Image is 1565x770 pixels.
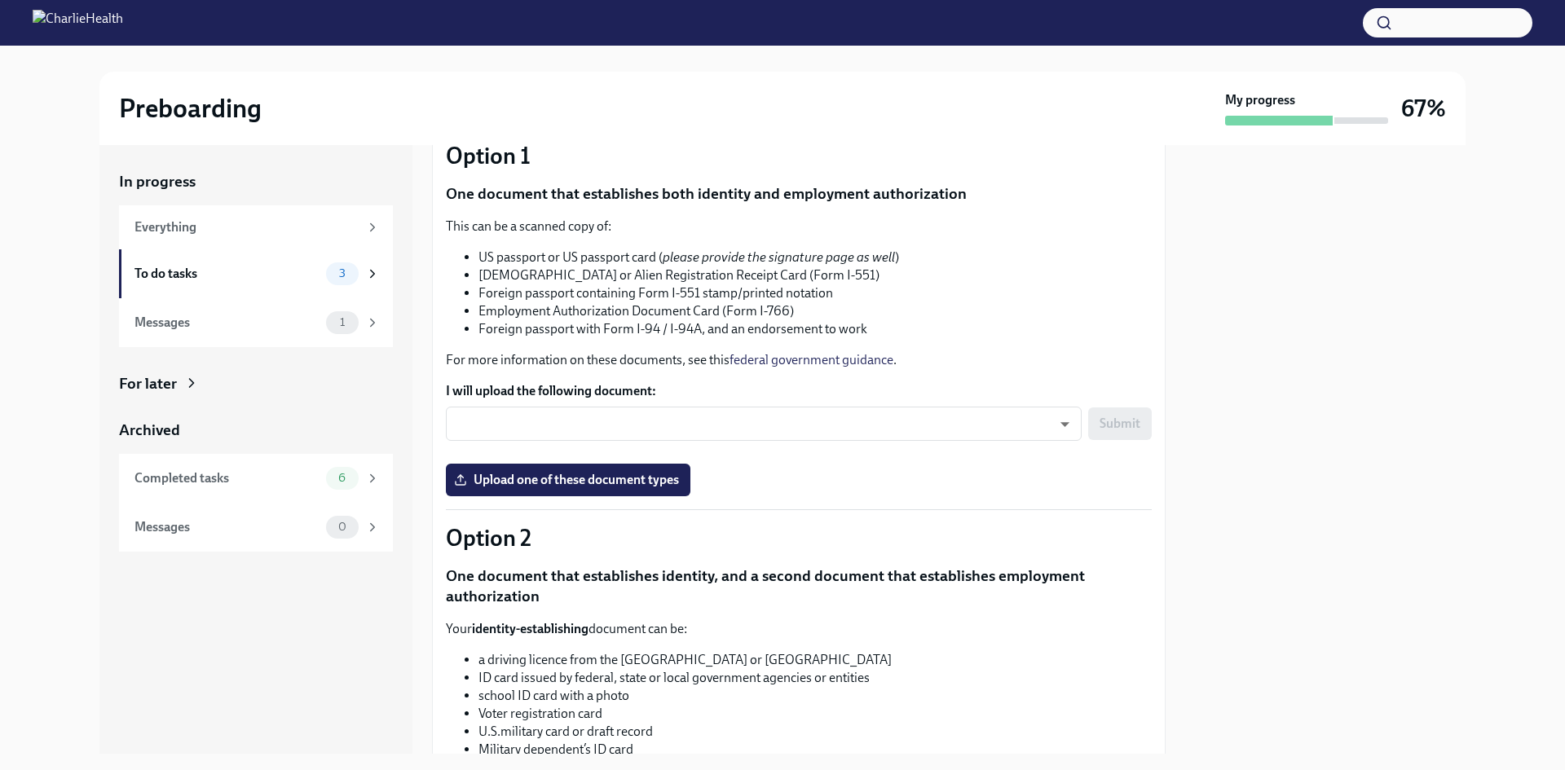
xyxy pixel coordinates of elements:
[328,472,355,484] span: 6
[478,266,1152,284] li: [DEMOGRAPHIC_DATA] or Alien Registration Receipt Card (Form I-551)
[446,620,1152,638] p: Your document can be:
[446,382,1152,400] label: I will upload the following document:
[478,687,1152,705] li: school ID card with a photo
[119,205,393,249] a: Everything
[119,92,262,125] h2: Preboarding
[730,352,893,367] a: federal government guidance
[472,621,589,636] strong: identity-establishing
[33,10,123,36] img: CharlieHealth
[1401,94,1446,123] h3: 67%
[478,723,1152,741] li: U.S.military card or draft record
[119,373,177,394] div: For later
[446,565,1152,607] p: One document that establishes identity, and a second document that establishes employment authori...
[446,183,1152,205] p: One document that establishes both identity and employment authorization
[119,171,393,192] a: In progress
[478,741,1152,759] li: Military dependent’s ID card
[457,472,679,488] span: Upload one of these document types
[329,267,355,279] span: 3
[478,249,1152,266] li: US passport or US passport card ( )
[119,249,393,298] a: To do tasks3
[478,669,1152,687] li: ID card issued by federal, state or local government agencies or entities
[446,218,1152,235] p: This can be a scanned copy of:
[119,503,393,552] a: Messages0
[134,469,320,487] div: Completed tasks
[446,407,1082,441] div: ​
[446,351,1152,369] p: For more information on these documents, see this .
[134,218,359,236] div: Everything
[478,705,1152,723] li: Voter registration card
[134,265,320,283] div: To do tasks
[330,316,355,328] span: 1
[446,523,1152,552] p: Option 2
[478,284,1152,302] li: Foreign passport containing Form I-551 stamp/printed notation
[446,464,690,496] label: Upload one of these document types
[663,249,895,265] em: please provide the signature page as well
[119,298,393,347] a: Messages1
[119,454,393,503] a: Completed tasks6
[119,373,393,394] a: For later
[134,314,320,332] div: Messages
[478,320,1152,338] li: Foreign passport with Form I-94 / I-94A, and an endorsement to work
[328,521,356,533] span: 0
[446,141,1152,170] p: Option 1
[1225,91,1295,109] strong: My progress
[134,518,320,536] div: Messages
[119,420,393,441] a: Archived
[478,302,1152,320] li: Employment Authorization Document Card (Form I-766)
[478,651,1152,669] li: a driving licence from the [GEOGRAPHIC_DATA] or [GEOGRAPHIC_DATA]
